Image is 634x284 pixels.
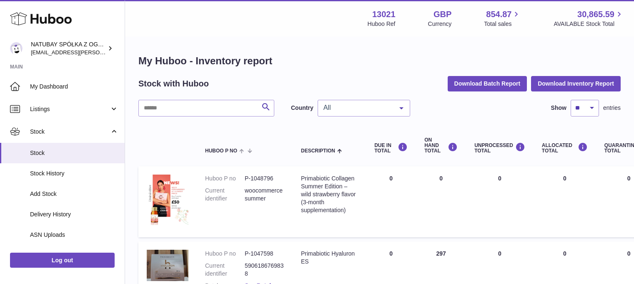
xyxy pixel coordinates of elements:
span: All [321,104,393,112]
dt: Huboo P no [205,250,245,258]
img: product image [147,175,188,227]
span: Description [301,148,335,154]
td: 0 [534,166,596,237]
td: 0 [466,166,534,237]
div: Primabiotic Hyaluron ES [301,250,358,266]
button: Download Batch Report [448,76,527,91]
label: Country [291,104,313,112]
span: 30,865.59 [577,9,614,20]
strong: 13021 [372,9,396,20]
dd: P-1047598 [245,250,284,258]
dd: woocommercesummer [245,187,284,203]
div: DUE IN TOTAL [374,142,408,154]
label: Show [551,104,566,112]
td: 0 [416,166,466,237]
h1: My Huboo - Inventory report [138,54,621,68]
img: kacper.antkowski@natubay.pl [10,42,23,55]
span: Listings [30,105,110,113]
strong: GBP [434,9,451,20]
dt: Huboo P no [205,175,245,183]
div: Primabiotic Collagen Summer Edition – wild strawberry flavor (3-month supplementation) [301,175,358,214]
td: 0 [366,166,416,237]
span: 0 [627,250,631,257]
div: ON HAND Total [424,137,458,154]
dt: Current identifier [205,187,245,203]
dd: P-1048796 [245,175,284,183]
div: Huboo Ref [368,20,396,28]
a: Log out [10,253,115,268]
button: Download Inventory Report [531,76,621,91]
div: Currency [428,20,452,28]
span: Total sales [484,20,521,28]
span: 854.87 [486,9,511,20]
a: 854.87 Total sales [484,9,521,28]
span: Stock [30,149,118,157]
span: Huboo P no [205,148,237,154]
span: AVAILABLE Stock Total [554,20,624,28]
a: 30,865.59 AVAILABLE Stock Total [554,9,624,28]
div: UNPROCESSED Total [474,142,525,154]
span: Stock History [30,170,118,177]
span: ASN Uploads [30,231,118,239]
span: [EMAIL_ADDRESS][PERSON_NAME][DOMAIN_NAME] [31,49,167,56]
span: entries [603,104,621,112]
span: My Dashboard [30,83,118,91]
span: Delivery History [30,210,118,218]
dt: Current identifier [205,262,245,278]
span: Add Stock [30,190,118,198]
div: NATUBAY SPÓŁKA Z OGRANICZONĄ ODPOWIEDZIALNOŚCIĄ [31,41,106,56]
span: 0 [627,175,631,182]
dd: 5906186769838 [245,262,284,278]
div: ALLOCATED Total [542,142,588,154]
h2: Stock with Huboo [138,78,209,89]
span: Stock [30,128,110,136]
img: product image [147,250,188,281]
